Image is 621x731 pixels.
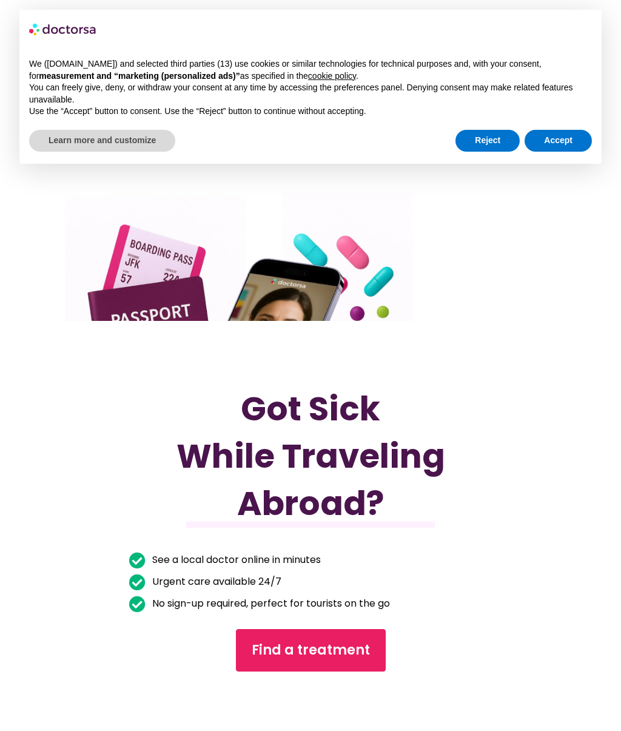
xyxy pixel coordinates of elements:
[236,629,386,672] a: Find a treatment
[29,82,592,106] p: You can freely give, deny, or withdraw your consent at any time by accessing the preferences pane...
[525,130,592,152] button: Accept
[455,130,520,152] button: Reject
[149,551,321,568] span: See a local doctor online in minutes
[29,130,175,152] button: Learn more and customize
[308,71,356,81] a: cookie policy
[129,385,492,527] h1: Got Sick While Traveling Abroad?
[39,71,240,81] strong: measurement and “marketing (personalized ads)”
[29,19,97,39] img: logo
[29,106,592,118] p: Use the “Accept” button to consent. Use the “Reject” button to continue without accepting.
[149,573,281,590] span: Urgent care available 24/7
[252,641,370,660] span: Find a treatment
[29,58,592,82] p: We ([DOMAIN_NAME]) and selected third parties (13) use cookies or similar technologies for techni...
[149,595,390,612] span: No sign-up required, perfect for tourists on the go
